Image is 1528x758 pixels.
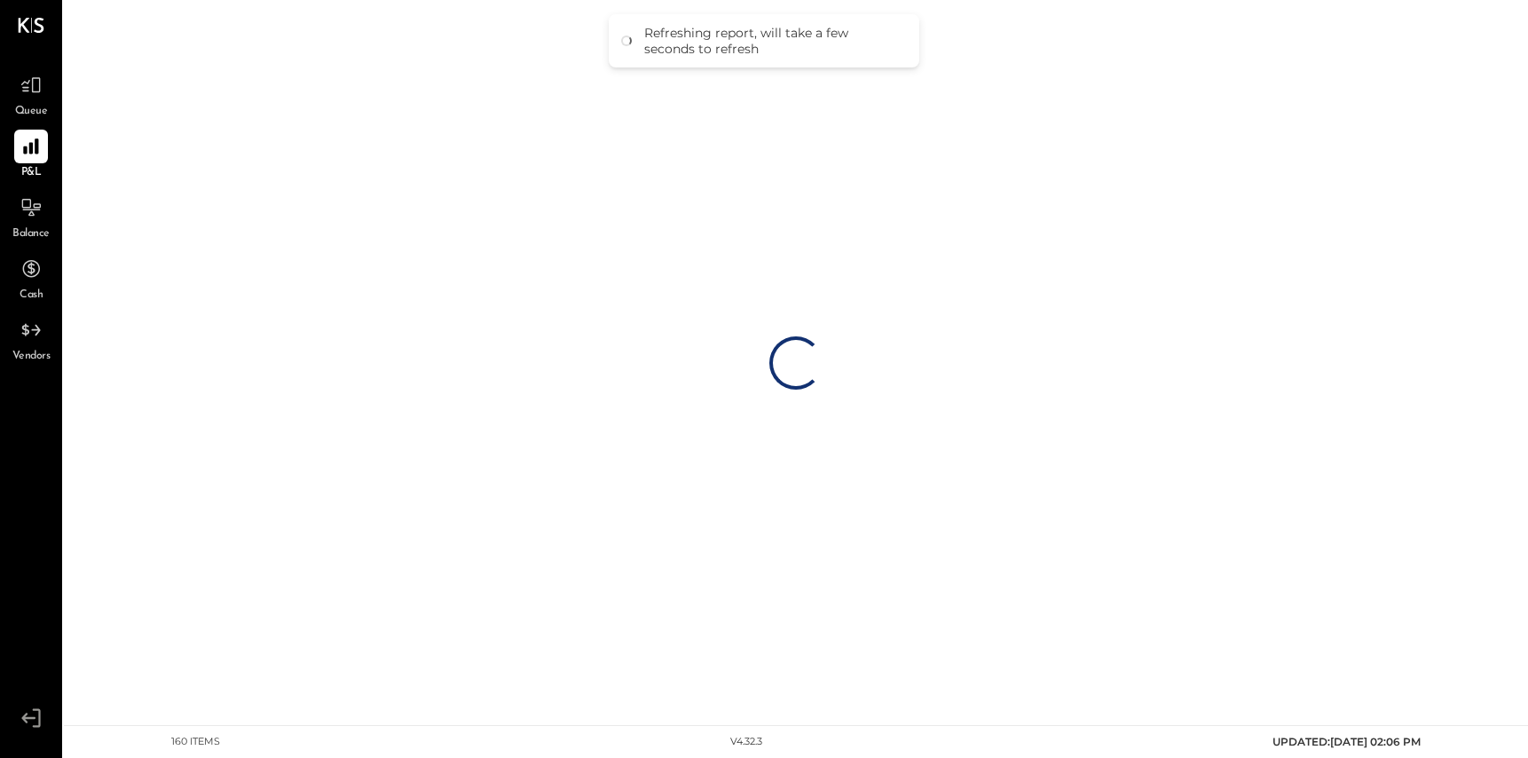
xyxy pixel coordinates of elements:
[21,165,42,181] span: P&L
[1,313,61,365] a: Vendors
[12,349,51,365] span: Vendors
[644,25,902,57] div: Refreshing report, will take a few seconds to refresh
[730,735,762,749] div: v 4.32.3
[1,68,61,120] a: Queue
[20,288,43,304] span: Cash
[171,735,220,749] div: 160 items
[1,191,61,242] a: Balance
[1272,735,1421,748] span: UPDATED: [DATE] 02:06 PM
[1,130,61,181] a: P&L
[15,104,48,120] span: Queue
[12,226,50,242] span: Balance
[1,252,61,304] a: Cash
